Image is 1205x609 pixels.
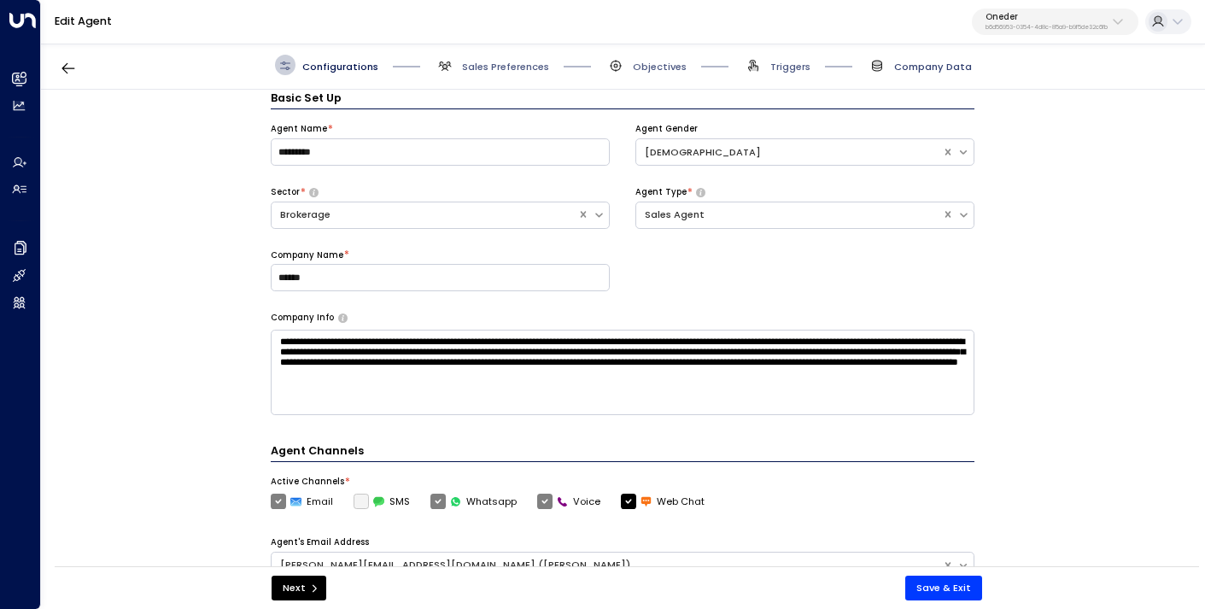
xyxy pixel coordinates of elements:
label: Sector [271,186,300,198]
label: Voice [537,494,600,509]
label: SMS [354,494,410,509]
label: Company Name [271,249,343,261]
span: Configurations [302,60,378,73]
label: Whatsapp [430,494,517,509]
label: Active Channels [271,476,344,488]
button: Onederb6d56953-0354-4d8c-85a9-b9f5de32c6fb [972,9,1138,36]
p: Oneder [986,12,1108,22]
h4: Agent Channels [271,442,974,462]
h3: Basic Set Up [271,90,974,109]
label: Agent Gender [635,123,698,135]
p: b6d56953-0354-4d8c-85a9-b9f5de32c6fb [986,24,1108,31]
button: Select whether your copilot will handle inquiries directly from leads or from brokers representin... [309,188,319,196]
label: Agent's Email Address [271,536,369,548]
span: Sales Preferences [462,60,549,73]
label: Company Info [271,312,334,324]
button: Select whether your copilot will handle inquiries directly from leads or from brokers representin... [696,188,705,196]
label: Agent Name [271,123,327,135]
div: [PERSON_NAME][EMAIL_ADDRESS][DOMAIN_NAME] ([PERSON_NAME]) [280,558,933,572]
div: To activate this channel, please go to the Integrations page [354,494,410,509]
label: Email [271,494,333,509]
span: Objectives [633,60,687,73]
button: Save & Exit [905,576,982,600]
label: Web Chat [621,494,705,509]
div: Sales Agent [645,208,933,222]
button: Provide a brief overview of your company, including your industry, products or services, and any ... [338,313,348,322]
div: [DEMOGRAPHIC_DATA] [645,145,933,160]
span: Triggers [770,60,810,73]
button: Next [272,576,327,600]
div: Brokerage [280,208,569,222]
a: Edit Agent [55,14,112,28]
label: Agent Type [635,186,687,198]
span: Company Data [894,60,972,73]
